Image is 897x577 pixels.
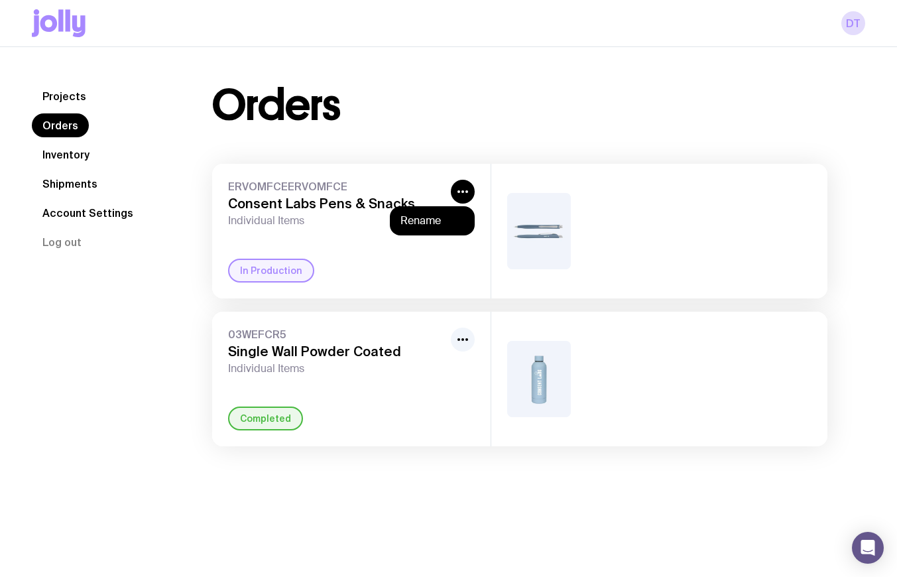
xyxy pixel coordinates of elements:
span: Individual Items [228,362,446,375]
a: DT [841,11,865,35]
button: Log out [32,230,92,254]
a: Inventory [32,143,100,166]
a: Orders [32,113,89,137]
span: ERVOMFCEERVOMFCE [228,180,446,193]
a: Account Settings [32,201,144,225]
div: In Production [228,259,314,283]
a: Projects [32,84,97,108]
span: 03WEFCR5 [228,328,446,341]
h3: Consent Labs Pens & Snacks [228,196,446,212]
div: Completed [228,407,303,430]
span: Individual Items [228,214,446,227]
button: Rename [400,214,464,227]
h1: Orders [212,84,340,127]
div: Open Intercom Messenger [852,532,884,564]
h3: Single Wall Powder Coated [228,344,446,359]
a: Shipments [32,172,108,196]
